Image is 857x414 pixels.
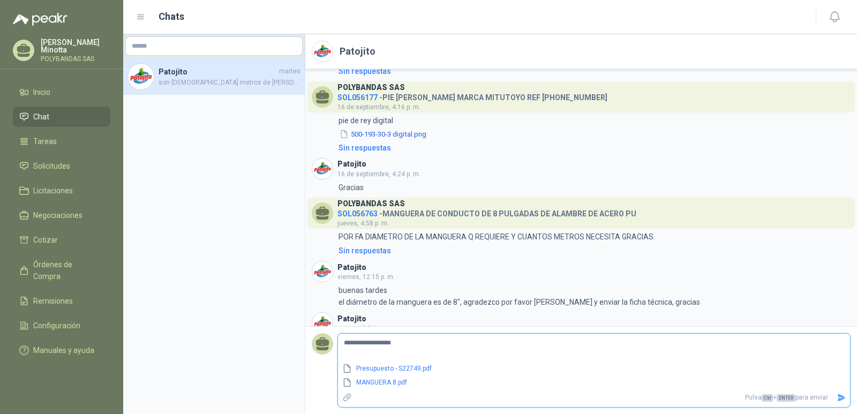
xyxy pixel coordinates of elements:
[337,207,636,217] h4: - MANGUERA DE CONDUCTO DE 8 PULGADAS DE ALAMBRE DE ACERO PU
[339,231,653,243] p: POR FA DIAMETRO DE LA MANGUERA Q REQUIERE Y CUANTOS METROS NECESITA GRACIAS
[338,388,356,407] label: Adjuntar archivos
[33,136,57,147] span: Tareas
[13,315,110,336] a: Configuración
[13,156,110,176] a: Solicitudes
[336,142,851,154] a: Sin respuestas
[33,160,70,172] span: Solicitudes
[13,230,110,250] a: Cotizar
[339,284,700,308] p: buenas tardes el diámetro de la manguera es de 8", agradezco por favor [PERSON_NAME] y enviar la ...
[33,259,100,282] span: Órdenes de Compra
[13,205,110,225] a: Negociaciones
[336,65,851,77] a: Sin respuestas
[33,295,73,307] span: Remisiones
[33,320,80,332] span: Configuración
[337,209,378,218] span: SOL056763
[337,91,607,101] h4: - PIE [PERSON_NAME] MARCA MITUTOYO REF [PHONE_NUMBER]
[312,159,333,179] img: Company Logo
[33,209,82,221] span: Negociaciones
[339,129,427,140] button: 500-193-30-3 digital.png
[337,220,389,227] span: jueves, 4:58 p. m.
[337,85,405,91] h3: POLYBANDAS SAS
[337,161,366,167] h3: Patojito
[337,273,395,281] span: viernes, 12:15 p. m.
[339,115,427,126] p: pie de rey digital
[159,78,300,88] span: son [DEMOGRAPHIC_DATA] metros de [PERSON_NAME]
[777,394,795,402] span: ENTER
[336,245,851,257] a: Sin respuestas
[33,86,50,98] span: Inicio
[123,59,305,95] a: Company LogoPatojitomartesson [DEMOGRAPHIC_DATA] metros de [PERSON_NAME]
[352,364,833,374] a: Presupuesto - S22749.pdf
[337,325,390,332] span: martes, 2:04 p. m.
[33,344,94,356] span: Manuales y ayuda
[832,388,850,407] button: Enviar
[279,66,300,77] span: martes
[13,291,110,311] a: Remisiones
[41,39,110,54] p: [PERSON_NAME] Minotta
[337,170,420,178] span: 16 de septiembre, 4:24 p. m.
[337,316,366,322] h3: Patojito
[41,56,110,62] p: POLYBANDAS SAS
[13,340,110,360] a: Manuales y ayuda
[33,111,49,123] span: Chat
[13,180,110,201] a: Licitaciones
[337,201,405,207] h3: POLYBANDAS SAS
[13,254,110,287] a: Órdenes de Compra
[356,388,833,407] p: Pulsa + para enviar
[13,107,110,127] a: Chat
[312,261,333,282] img: Company Logo
[312,41,333,62] img: Company Logo
[339,142,391,154] div: Sin respuestas
[159,66,277,78] h4: Patojito
[13,82,110,102] a: Inicio
[762,394,773,402] span: Ctrl
[339,182,364,193] p: Gracias
[33,234,58,246] span: Cotizar
[33,185,73,197] span: Licitaciones
[337,103,420,111] span: 16 de septiembre, 4:16 p. m.
[339,65,391,77] div: Sin respuestas
[128,64,154,89] img: Company Logo
[159,9,184,24] h1: Chats
[352,378,833,388] a: MANGUERA 8.pdf
[337,265,366,270] h3: Patojito
[13,131,110,152] a: Tareas
[340,44,375,59] h2: Patojito
[13,13,67,26] img: Logo peakr
[339,245,391,257] div: Sin respuestas
[337,93,378,102] span: SOL056177
[312,313,333,333] img: Company Logo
